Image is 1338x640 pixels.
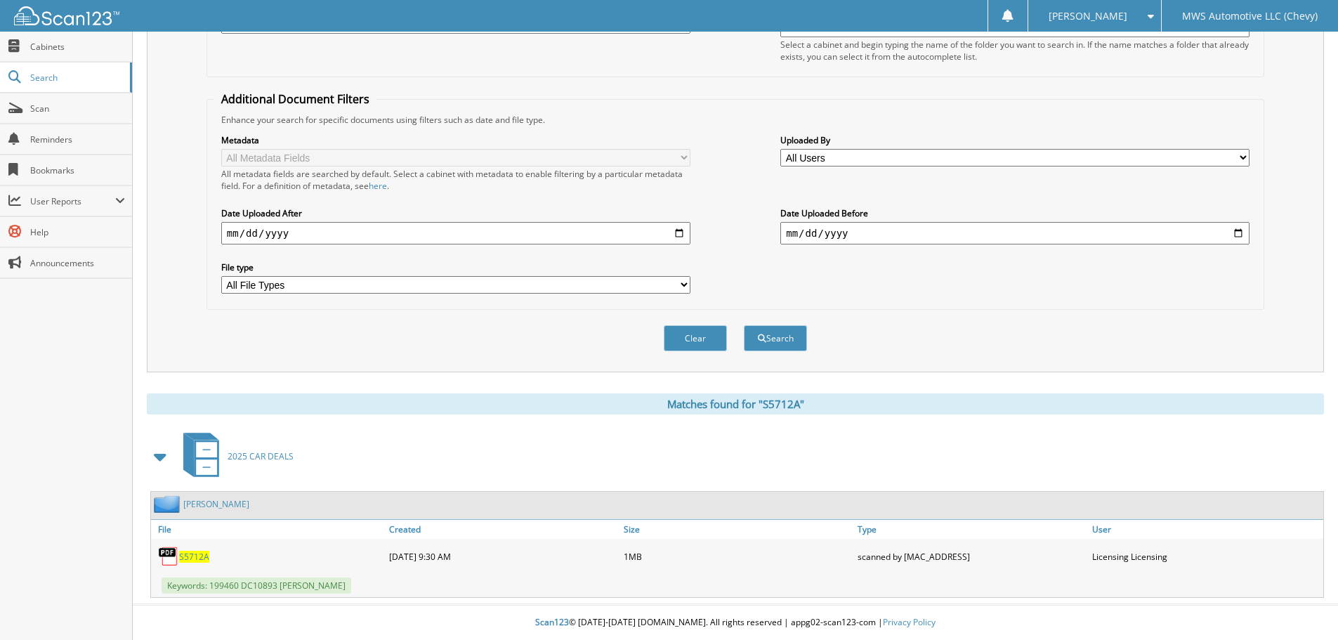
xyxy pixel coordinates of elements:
a: User [1089,520,1323,539]
iframe: Chat Widget [1268,573,1338,640]
img: folder2.png [154,495,183,513]
a: Size [620,520,855,539]
span: Keywords: 199460 DC10893 [PERSON_NAME] [162,577,351,594]
button: Clear [664,325,727,351]
span: Search [30,72,123,84]
button: Search [744,325,807,351]
div: Matches found for "S5712A" [147,393,1324,414]
div: Licensing Licensing [1089,542,1323,570]
label: Metadata [221,134,690,146]
a: Privacy Policy [883,616,936,628]
img: PDF.png [158,546,179,567]
div: scanned by [MAC_ADDRESS] [854,542,1089,570]
div: © [DATE]-[DATE] [DOMAIN_NAME]. All rights reserved | appg02-scan123-com | [133,606,1338,640]
a: here [369,180,387,192]
span: Reminders [30,133,125,145]
span: MWS Automotive LLC (Chevy) [1182,12,1318,20]
div: 1MB [620,542,855,570]
span: 2025 CAR DEALS [228,450,294,462]
legend: Additional Document Filters [214,91,376,107]
a: 2025 CAR DEALS [175,429,294,484]
label: Uploaded By [780,134,1250,146]
a: Created [386,520,620,539]
span: Bookmarks [30,164,125,176]
img: scan123-logo-white.svg [14,6,119,25]
label: File type [221,261,690,273]
input: end [780,222,1250,244]
label: Date Uploaded After [221,207,690,219]
span: Scan123 [535,616,569,628]
span: Announcements [30,257,125,269]
div: Select a cabinet and begin typing the name of the folder you want to search in. If the name match... [780,39,1250,63]
a: S5712A [179,551,209,563]
span: [PERSON_NAME] [1049,12,1127,20]
a: File [151,520,386,539]
span: Scan [30,103,125,115]
span: User Reports [30,195,115,207]
a: [PERSON_NAME] [183,498,249,510]
span: Cabinets [30,41,125,53]
a: Type [854,520,1089,539]
div: Enhance your search for specific documents using filters such as date and file type. [214,114,1257,126]
span: Help [30,226,125,238]
div: [DATE] 9:30 AM [386,542,620,570]
input: start [221,222,690,244]
div: All metadata fields are searched by default. Select a cabinet with metadata to enable filtering b... [221,168,690,192]
label: Date Uploaded Before [780,207,1250,219]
